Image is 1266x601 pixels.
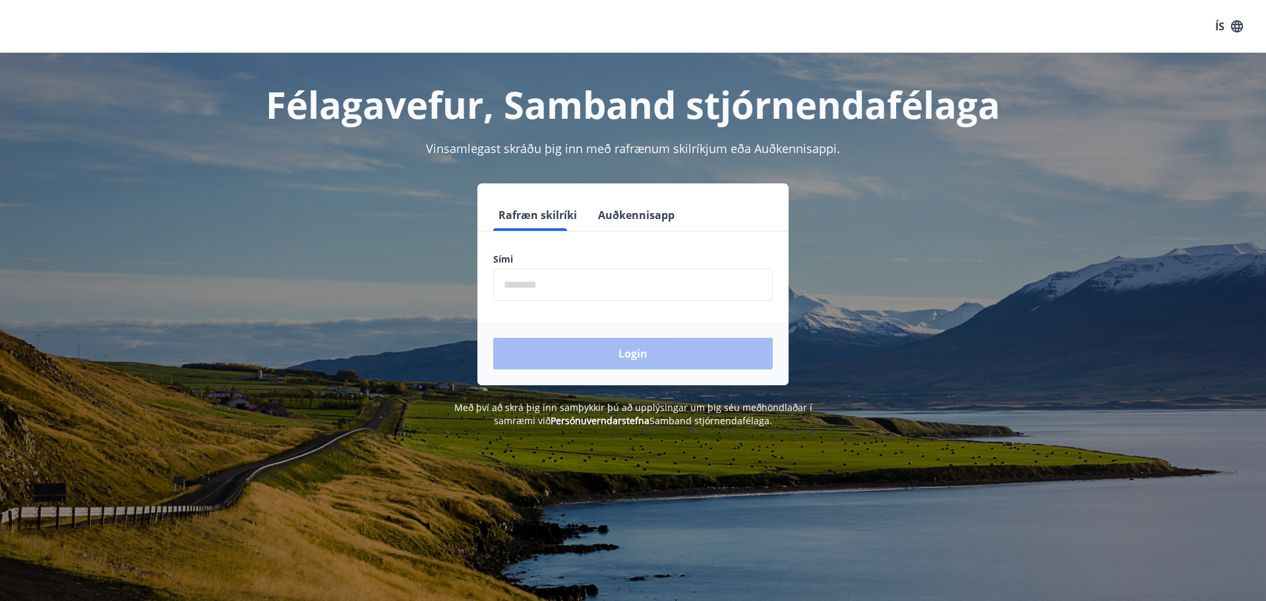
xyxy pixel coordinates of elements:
h1: Félagavefur, Samband stjórnendafélaga [174,79,1092,129]
button: Auðkennisapp [593,199,680,231]
button: ÍS [1208,15,1250,38]
span: Með því að skrá þig inn samþykkir þú að upplýsingar um þig séu meðhöndlaðar í samræmi við Samband... [454,401,812,427]
button: Rafræn skilríki [493,199,582,231]
a: Persónuverndarstefna [551,414,649,427]
label: Sími [493,253,773,266]
span: Vinsamlegast skráðu þig inn með rafrænum skilríkjum eða Auðkennisappi. [426,141,840,156]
